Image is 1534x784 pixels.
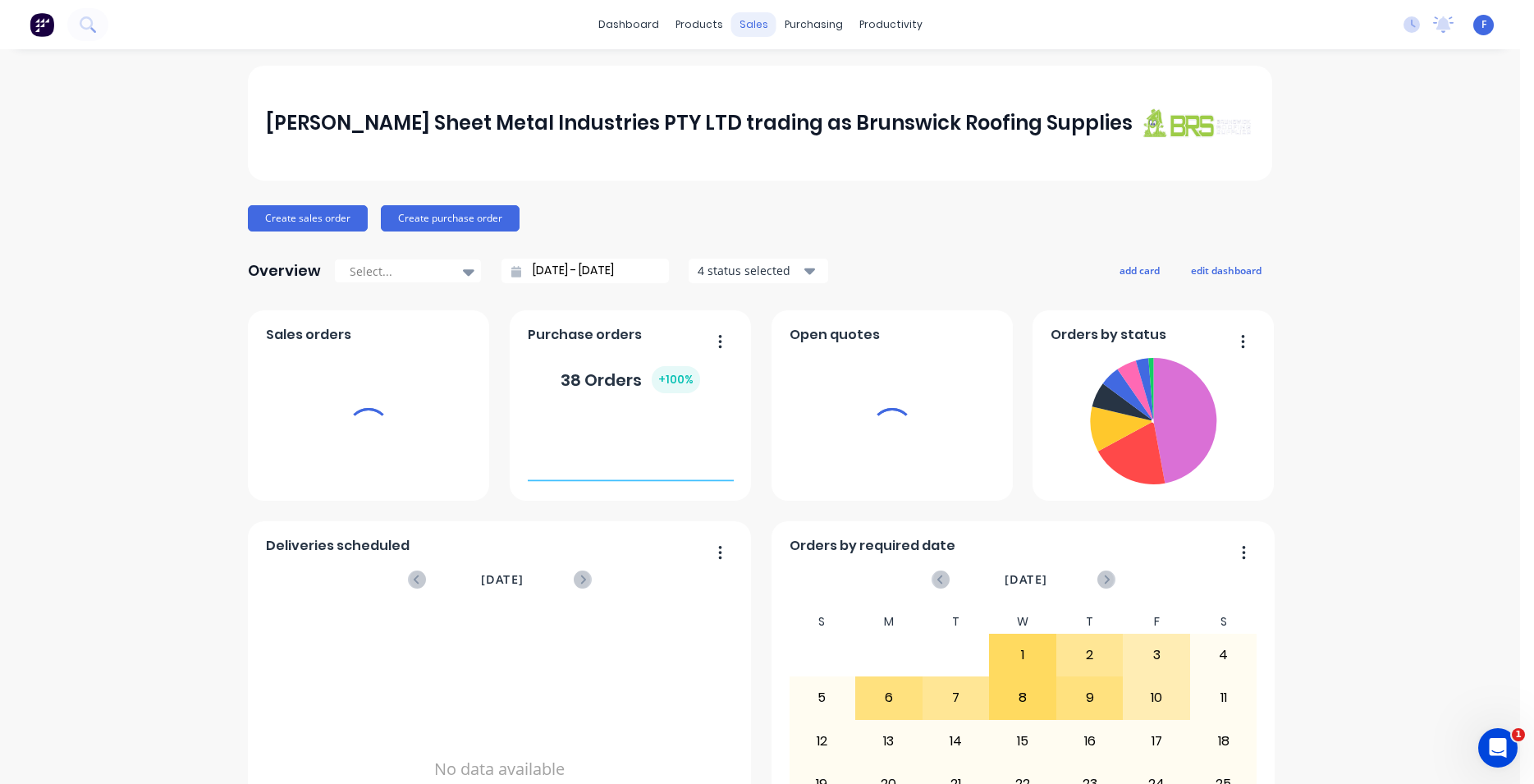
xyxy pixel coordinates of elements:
span: Open quotes [790,325,880,345]
span: F [1481,17,1486,32]
div: 5 [790,677,855,718]
div: 1 [990,635,1055,676]
a: dashboard [590,12,667,37]
span: Orders by required date [790,536,955,556]
div: M [855,610,923,634]
iframe: Intercom live chat [1478,728,1518,768]
button: edit dashboard [1180,259,1272,281]
span: Orders by status [1051,325,1166,345]
div: 18 [1191,721,1257,762]
div: F [1123,610,1190,634]
div: 4 status selected [698,262,801,279]
button: Create purchase order [381,205,520,232]
div: 10 [1124,677,1189,718]
div: [PERSON_NAME] Sheet Metal Industries PTY LTD trading as Brunswick Roofing Supplies [266,107,1133,140]
span: [DATE] [481,571,524,589]
button: 4 status selected [689,259,828,283]
button: Create sales order [248,205,368,232]
div: 17 [1124,721,1189,762]
div: S [789,610,856,634]
span: Purchase orders [528,325,642,345]
span: Deliveries scheduled [266,536,410,556]
div: sales [731,12,776,37]
div: 6 [856,677,922,718]
div: + 100 % [652,366,700,393]
div: T [923,610,990,634]
div: 38 Orders [561,366,700,393]
img: Factory [30,12,54,37]
div: 13 [856,721,922,762]
div: products [667,12,731,37]
img: J A Sheet Metal Industries PTY LTD trading as Brunswick Roofing Supplies [1139,108,1254,138]
div: T [1056,610,1124,634]
div: 14 [923,721,989,762]
div: 11 [1191,677,1257,718]
div: 2 [1057,635,1123,676]
div: 8 [990,677,1055,718]
div: 4 [1191,635,1257,676]
div: W [989,610,1056,634]
div: Overview [248,254,321,287]
button: add card [1109,259,1170,281]
div: S [1190,610,1257,634]
div: 3 [1124,635,1189,676]
div: purchasing [776,12,851,37]
span: [DATE] [1005,571,1047,589]
div: 15 [990,721,1055,762]
span: 1 [1512,728,1525,741]
div: 12 [790,721,855,762]
div: productivity [851,12,931,37]
span: Sales orders [266,325,351,345]
div: 9 [1057,677,1123,718]
div: 7 [923,677,989,718]
div: 16 [1057,721,1123,762]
